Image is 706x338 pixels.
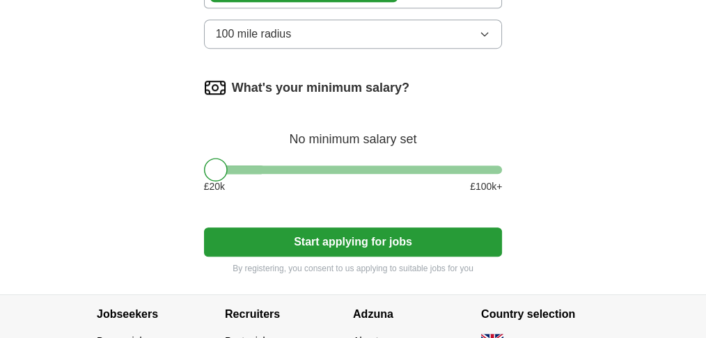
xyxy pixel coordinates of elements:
[204,19,503,49] button: 100 mile radius
[216,26,292,42] span: 100 mile radius
[232,79,409,97] label: What's your minimum salary?
[204,77,226,99] img: salary.png
[204,227,503,257] button: Start applying for jobs
[470,179,502,194] span: £ 100 k+
[481,295,609,334] h4: Country selection
[204,115,503,149] div: No minimum salary set
[204,262,503,275] p: By registering, you consent to us applying to suitable jobs for you
[204,179,225,194] span: £ 20 k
